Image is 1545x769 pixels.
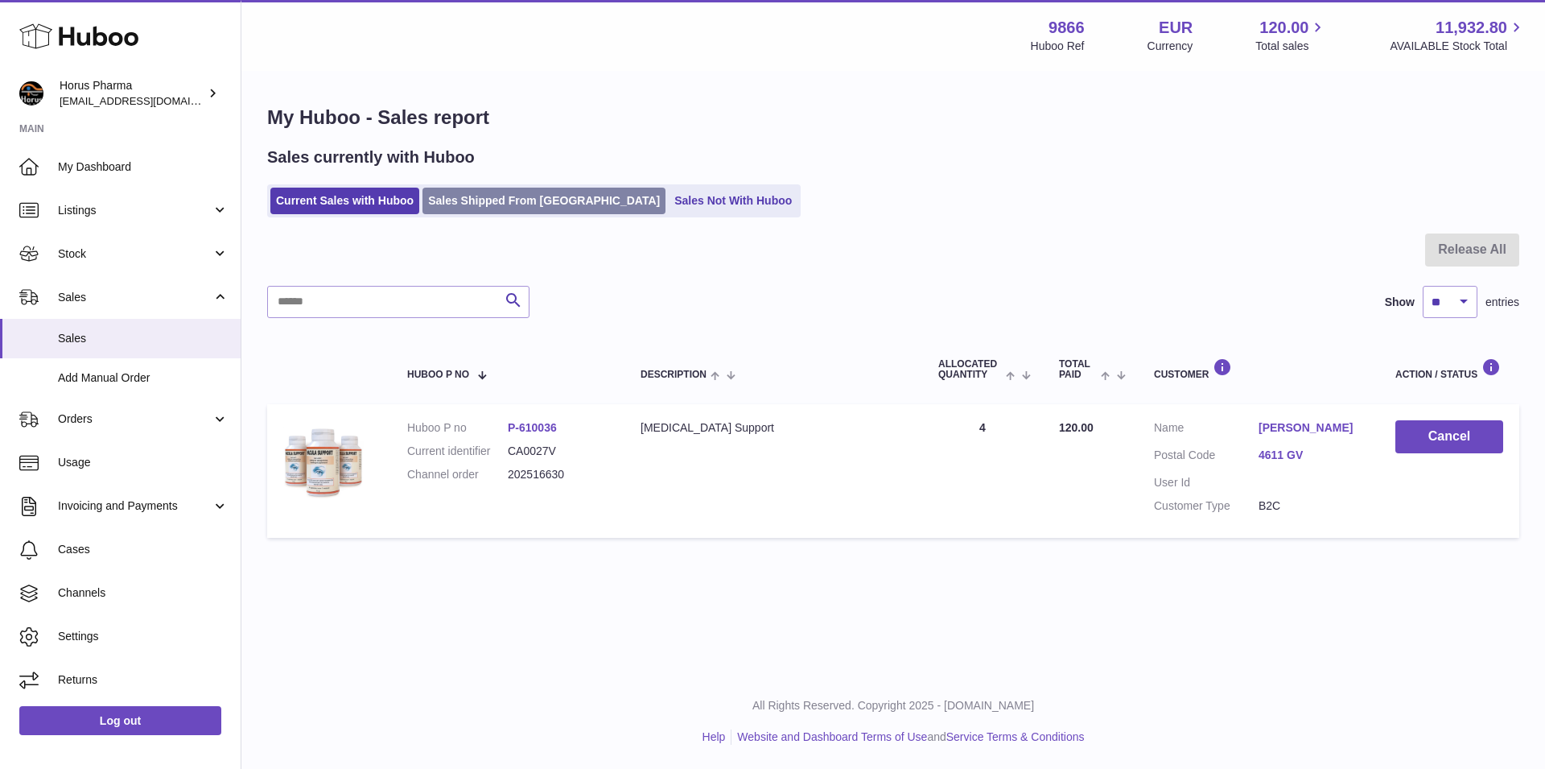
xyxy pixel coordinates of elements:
[1390,39,1526,54] span: AVAILABLE Stock Total
[58,203,212,218] span: Listings
[58,331,229,346] span: Sales
[1395,420,1503,453] button: Cancel
[1059,421,1094,434] span: 120.00
[669,188,797,214] a: Sales Not With Huboo
[938,359,1002,380] span: ALLOCATED Quantity
[1259,498,1363,514] dd: B2C
[267,105,1519,130] h1: My Huboo - Sales report
[1255,39,1327,54] span: Total sales
[407,420,508,436] dt: Huboo P no
[1154,448,1259,467] dt: Postal Code
[1154,475,1259,490] dt: User Id
[1390,17,1526,54] a: 11,932.80 AVAILABLE Stock Total
[508,444,608,459] dd: CA0027V
[1436,17,1507,39] span: 11,932.80
[58,159,229,175] span: My Dashboard
[1154,420,1259,440] dt: Name
[19,81,43,105] img: info@horus-pharma.nl
[1259,17,1308,39] span: 120.00
[641,370,707,380] span: Description
[508,421,557,434] a: P-610036
[508,467,608,482] dd: 202516630
[702,730,726,743] a: Help
[58,455,229,470] span: Usage
[1259,448,1363,463] a: 4611 GV
[731,730,1084,745] li: and
[58,498,212,514] span: Invoicing and Payments
[1259,420,1363,436] a: [PERSON_NAME]
[267,147,475,168] h2: Sales currently with Huboo
[1059,359,1097,380] span: Total paid
[58,246,212,262] span: Stock
[922,404,1043,538] td: 4
[737,730,927,743] a: Website and Dashboard Terms of Use
[1147,39,1193,54] div: Currency
[1154,358,1363,380] div: Customer
[1395,358,1503,380] div: Action / Status
[1154,498,1259,514] dt: Customer Type
[58,370,229,386] span: Add Manual Order
[1049,17,1085,39] strong: 9866
[60,78,204,109] div: Horus Pharma
[58,672,229,688] span: Returns
[19,706,221,735] a: Log out
[1159,17,1193,39] strong: EUR
[407,467,508,482] dt: Channel order
[641,420,906,436] div: [MEDICAL_DATA] Support
[58,585,229,601] span: Channels
[270,188,419,214] a: Current Sales with Huboo
[283,420,364,501] img: 1669904862.jpg
[58,629,229,644] span: Settings
[407,370,469,380] span: Huboo P no
[1255,17,1327,54] a: 120.00 Total sales
[58,411,212,427] span: Orders
[1385,295,1415,310] label: Show
[1485,295,1519,310] span: entries
[254,698,1532,713] p: All Rights Reserved. Copyright 2025 - [DOMAIN_NAME]
[1031,39,1085,54] div: Huboo Ref
[422,188,665,214] a: Sales Shipped From [GEOGRAPHIC_DATA]
[58,290,212,305] span: Sales
[946,730,1085,743] a: Service Terms & Conditions
[60,94,237,107] span: [EMAIL_ADDRESS][DOMAIN_NAME]
[58,542,229,557] span: Cases
[407,444,508,459] dt: Current identifier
